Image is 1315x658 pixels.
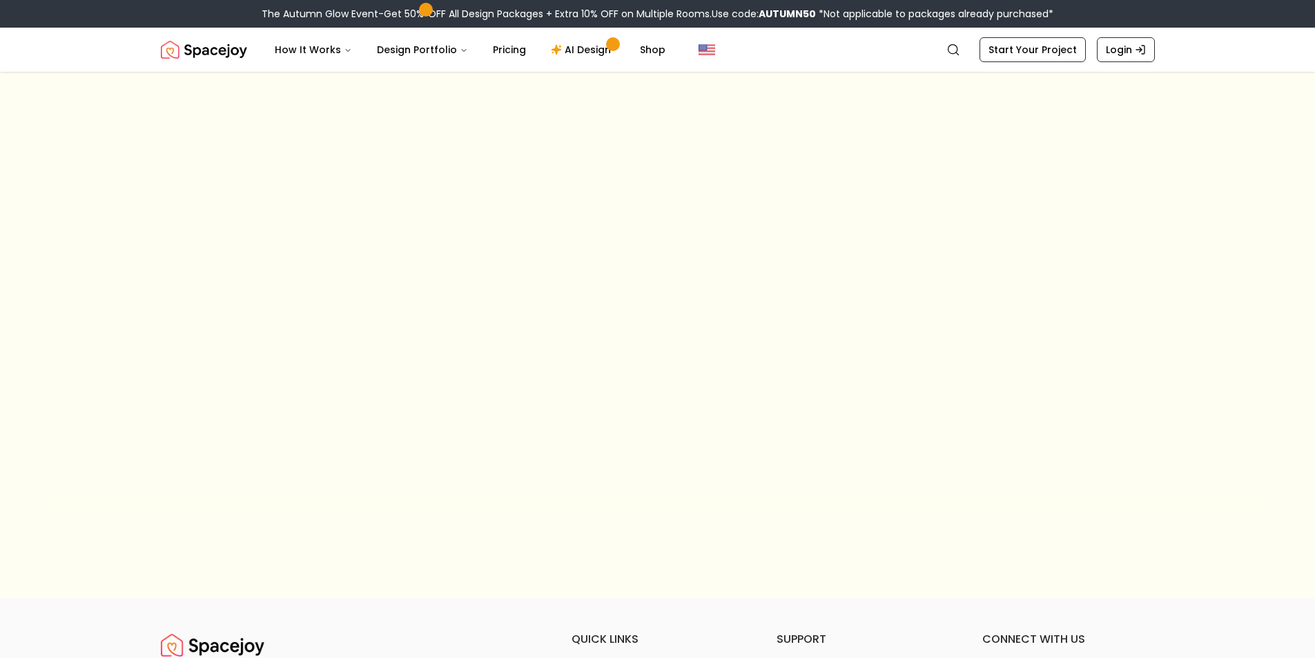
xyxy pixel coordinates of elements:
[262,7,1053,21] div: The Autumn Glow Event-Get 50% OFF All Design Packages + Extra 10% OFF on Multiple Rooms.
[161,36,247,64] img: Spacejoy Logo
[1097,37,1155,62] a: Login
[980,37,1086,62] a: Start Your Project
[161,28,1155,72] nav: Global
[816,7,1053,21] span: *Not applicable to packages already purchased*
[777,631,949,648] h6: support
[366,36,479,64] button: Design Portfolio
[629,36,676,64] a: Shop
[982,631,1155,648] h6: connect with us
[264,36,363,64] button: How It Works
[699,41,715,58] img: United States
[759,7,816,21] b: AUTUMN50
[572,631,744,648] h6: quick links
[161,36,247,64] a: Spacejoy
[482,36,537,64] a: Pricing
[712,7,816,21] span: Use code:
[540,36,626,64] a: AI Design
[264,36,676,64] nav: Main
